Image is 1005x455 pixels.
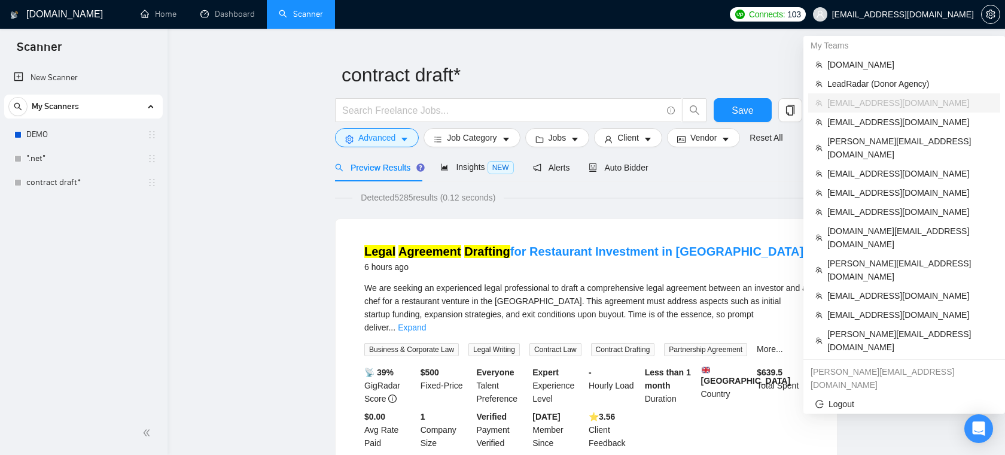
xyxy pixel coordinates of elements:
[398,245,461,258] mark: Agreement
[147,178,157,187] span: holder
[418,366,474,405] div: Fixed-Price
[464,245,510,258] mark: Drafting
[26,171,140,195] a: contract draft*
[388,323,395,332] span: ...
[364,368,394,377] b: 📡 39%
[683,98,706,122] button: search
[827,225,993,251] span: [DOMAIN_NAME][EMAIL_ADDRESS][DOMAIN_NAME]
[690,131,717,144] span: Vendor
[571,135,579,144] span: caret-down
[749,8,785,21] span: Connects:
[418,410,474,450] div: Company Size
[358,131,395,144] span: Advanced
[815,311,823,318] span: team
[664,343,747,356] span: Partnership Agreement
[32,95,79,119] span: My Scanners
[142,427,154,439] span: double-left
[589,163,648,172] span: Auto Bidder
[683,105,706,116] span: search
[827,96,993,110] span: [EMAIL_ADDRESS][DOMAIN_NAME]
[815,144,823,151] span: team
[440,163,449,171] span: area-chart
[827,289,993,302] span: [EMAIL_ADDRESS][DOMAIN_NAME]
[964,414,993,443] div: Open Intercom Messenger
[421,368,439,377] b: $ 500
[827,186,993,199] span: [EMAIL_ADDRESS][DOMAIN_NAME]
[440,162,513,172] span: Insights
[827,327,993,354] span: [PERSON_NAME][EMAIL_ADDRESS][DOMAIN_NAME]
[699,366,755,405] div: Country
[757,344,783,354] a: More...
[750,131,782,144] a: Reset All
[279,9,323,19] a: searchScanner
[827,167,993,180] span: [EMAIL_ADDRESS][DOMAIN_NAME]
[345,135,354,144] span: setting
[981,5,1000,24] button: setting
[533,163,570,172] span: Alerts
[644,135,652,144] span: caret-down
[364,412,385,421] b: $0.00
[468,343,520,356] span: Legal Writing
[815,234,823,241] span: team
[535,135,544,144] span: folder
[815,398,993,411] span: Logout
[827,308,993,321] span: [EMAIL_ADDRESS][DOMAIN_NAME]
[474,366,531,405] div: Talent Preference
[827,116,993,129] span: [EMAIL_ADDRESS][DOMAIN_NAME]
[667,107,675,114] span: info-circle
[424,128,520,147] button: barsJob Categorycaret-down
[530,410,586,450] div: Member Since
[141,9,176,19] a: homeHome
[589,163,597,172] span: robot
[642,366,699,405] div: Duration
[714,98,772,122] button: Save
[787,8,800,21] span: 103
[815,99,823,107] span: team
[721,135,730,144] span: caret-down
[532,368,559,377] b: Expert
[364,260,803,274] div: 6 hours ago
[364,283,807,332] span: We are seeking an experienced legal professional to draft a comprehensive legal agreement between...
[677,135,686,144] span: idcard
[362,366,418,405] div: GigRadar Score
[604,135,613,144] span: user
[4,66,163,90] li: New Scanner
[827,58,993,71] span: [DOMAIN_NAME]
[533,163,541,172] span: notification
[589,368,592,377] b: -
[398,323,426,332] a: Expand
[421,412,425,421] b: 1
[8,97,28,116] button: search
[815,189,823,196] span: team
[645,368,691,390] b: Less than 1 month
[701,366,791,386] b: [GEOGRAPHIC_DATA]
[827,77,993,90] span: LeadRadar (Donor Agency)
[591,343,655,356] span: Contract Drafting
[529,343,581,356] span: Contract Law
[778,98,802,122] button: copy
[364,343,459,356] span: Business & Corporate Law
[735,10,745,19] img: upwork-logo.png
[364,245,395,258] mark: Legal
[200,9,255,19] a: dashboardDashboard
[815,119,823,126] span: team
[815,170,823,177] span: team
[477,412,507,421] b: Verified
[815,80,823,87] span: team
[7,38,71,63] span: Scanner
[589,412,615,421] b: ⭐️ 3.56
[594,128,662,147] button: userClientcaret-down
[147,154,157,163] span: holder
[532,412,560,421] b: [DATE]
[488,161,514,174] span: NEW
[816,10,824,19] span: user
[477,368,514,377] b: Everyone
[474,410,531,450] div: Payment Verified
[364,245,803,258] a: Legal Agreement Draftingfor Restaurant Investment in [GEOGRAPHIC_DATA]
[586,410,642,450] div: Client Feedback
[981,10,1000,19] a: setting
[26,147,140,171] a: ".net"
[415,162,426,173] div: Tooltip anchor
[803,362,1005,395] div: stefan.karaseu@gigradar.io
[827,257,993,283] span: [PERSON_NAME][EMAIL_ADDRESS][DOMAIN_NAME]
